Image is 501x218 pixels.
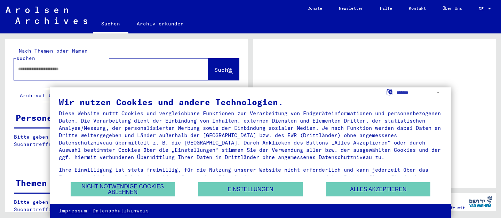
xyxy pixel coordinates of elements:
div: Themen [16,177,47,189]
button: Suche [208,59,239,80]
label: Sprache auswählen [386,88,393,95]
button: Einstellungen [198,182,303,196]
button: Archival tree units [14,89,88,102]
img: Arolsen_neg.svg [6,7,87,24]
div: Personen [16,111,57,124]
div: Ihre Einwilligung ist stets freiwillig, für die Nutzung unserer Website nicht erforderlich und ka... [59,166,442,188]
select: Sprache auswählen [397,87,442,98]
a: Suchen [93,15,128,33]
button: Nicht notwendige Cookies ablehnen [71,182,175,196]
a: Impressum [59,208,87,215]
p: Bitte geben Sie einen Suchbegriff ein oder nutzen Sie die Filter, um Suchertreffer zu erhalten. [14,133,239,148]
button: Alles akzeptieren [326,182,430,196]
img: yv_logo.png [468,193,494,210]
mat-label: Nach Themen oder Namen suchen [16,48,88,61]
a: Archiv erkunden [128,15,192,32]
div: Wir nutzen Cookies und andere Technologien. [59,98,442,106]
span: DE [479,6,486,11]
span: Suche [214,66,232,73]
a: Datenschutzhinweis [93,208,149,215]
div: Diese Website nutzt Cookies und vergleichbare Funktionen zur Verarbeitung von Endgeräteinformatio... [59,110,442,161]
